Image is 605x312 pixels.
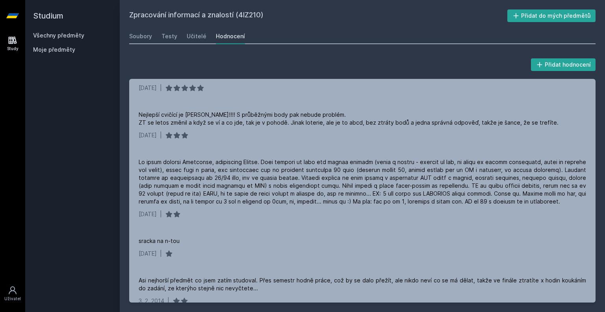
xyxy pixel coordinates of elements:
div: [DATE] [139,84,157,92]
a: Testy [161,28,177,44]
button: Přidat hodnocení [531,58,596,71]
a: Učitelé [187,28,206,44]
div: Nejlepší cvičící je [PERSON_NAME]!!!! S průběžnými body pak nebude problém. ZT se letos změnil a ... [139,111,559,127]
div: Asi nejhorší předmět co jsem zatím studoval. Přes semestr hodně práce, což by se dalo přežít, ale... [139,277,586,292]
a: Uživatel [2,282,24,306]
h2: Zpracování informací a znalostí (4IZ210) [129,9,507,22]
div: [DATE] [139,250,157,258]
div: [DATE] [139,210,157,218]
div: | [160,84,162,92]
div: [DATE] [139,131,157,139]
div: | [160,250,162,258]
div: | [160,131,162,139]
a: Všechny předměty [33,32,84,39]
a: Hodnocení [216,28,245,44]
button: Přidat do mých předmětů [507,9,596,22]
div: Testy [161,32,177,40]
div: sracka na n-tou [139,237,180,245]
div: | [167,297,169,305]
div: | [160,210,162,218]
a: Study [2,32,24,56]
div: Soubory [129,32,152,40]
div: Hodnocení [216,32,245,40]
div: 3. 2. 2014 [139,297,164,305]
div: Study [7,46,19,52]
span: Moje předměty [33,46,75,54]
div: Lo ipsum dolorsi Ametconse, adipiscing Elitse. Doei tempori ut labo etd magnaa enimadm (venia q n... [139,158,586,206]
div: Učitelé [187,32,206,40]
a: Soubory [129,28,152,44]
div: Uživatel [4,296,21,302]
